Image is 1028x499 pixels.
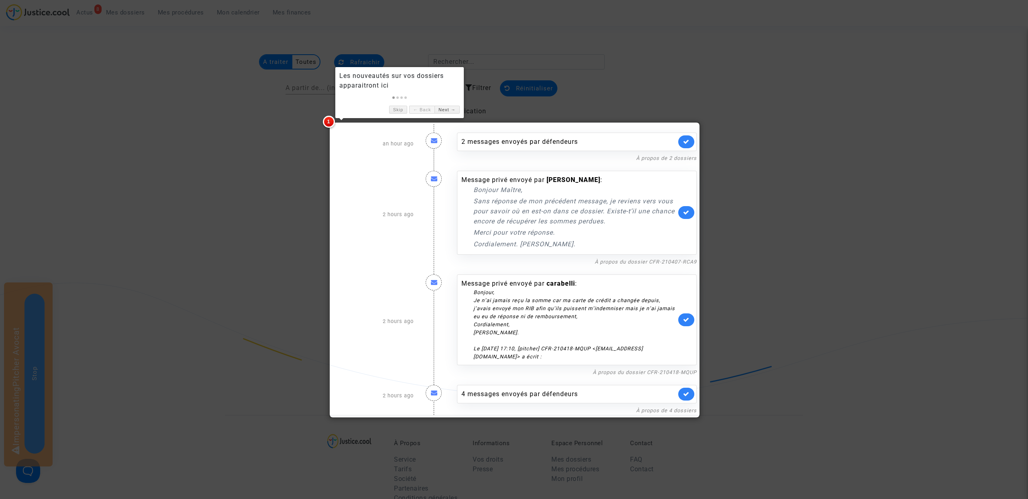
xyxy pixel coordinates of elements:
a: À propos du dossier CFR-210407-RCA9 [595,259,697,265]
div: 2 hours ago [325,163,420,266]
div: 2 hours ago [325,266,420,377]
div: 2 messages envoyés par défendeurs [461,137,676,147]
div: Le [DATE] 17:10, [pitcher] CFR-210418-MQUP <[EMAIL_ADDRESS][DOMAIN_NAME]> a écrit : [473,345,676,361]
div: Bonjour, [473,288,676,361]
div: Message privé envoyé par : [461,279,676,361]
div: Cordialement, [473,321,676,361]
div: Je n’ai jamais reçu la somme car ma carte de crédit a changée depuis, j’avais envoyé mon RIB afin... [473,297,676,321]
a: Next → [434,106,459,114]
b: [PERSON_NAME] [547,176,600,184]
div: Les nouveautés sur vos dossiers apparaitront ici [339,71,460,90]
a: À propos de 4 dossiers [636,407,697,413]
a: Skip [389,106,407,114]
p: Sans réponse de mon précédent message, je reviens vers vous pour savoir où en est-on dans ce doss... [473,196,676,226]
div: 4 messages envoyés par défendeurs [461,389,676,399]
div: [PERSON_NAME]. [473,329,676,337]
p: Bonjour Maître, [473,185,676,195]
p: Cordialement. [PERSON_NAME]. [473,239,676,249]
a: À propos de 2 dossiers [636,155,697,161]
span: 1 [323,116,335,128]
a: ← Back [409,106,434,114]
b: carabelli [547,280,575,287]
div: 2 hours ago [325,377,420,415]
a: À propos du dossier CFR-210418-MQUP [593,369,697,375]
p: Merci pour votre réponse. [473,227,676,237]
div: Message privé envoyé par : [461,175,676,249]
div: an hour ago [325,125,420,163]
